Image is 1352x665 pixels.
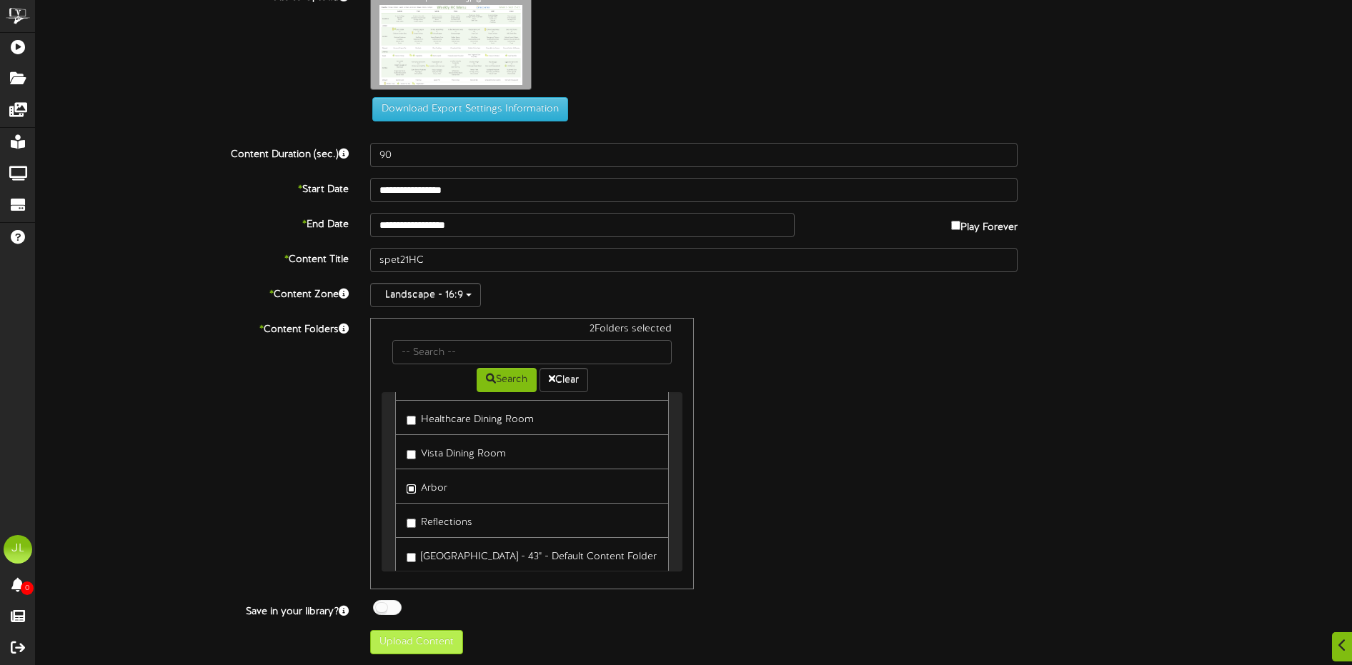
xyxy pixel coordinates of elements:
label: Healthcare Dining Room [407,408,534,427]
button: Search [477,368,537,392]
div: 2 Folders selected [382,322,682,340]
input: Healthcare Dining Room [407,416,416,425]
label: End Date [25,213,359,232]
label: [GEOGRAPHIC_DATA] - 43" - Default Content Folder [407,545,657,564]
label: Content Duration (sec.) [25,143,359,162]
button: Download Export Settings Information [372,97,568,121]
button: Upload Content [370,630,463,654]
label: Content Folders [25,318,359,337]
input: -- Search -- [392,340,672,364]
input: [GEOGRAPHIC_DATA] - 43" - Default Content Folder [407,553,416,562]
span: 0 [21,581,34,595]
button: Clear [540,368,588,392]
label: Play Forever [951,213,1018,235]
div: JL [4,535,32,564]
label: Reflections [407,511,472,530]
input: Play Forever [951,221,960,230]
input: Reflections [407,519,416,528]
input: Title of this Content [370,248,1018,272]
label: Save in your library? [25,600,359,619]
input: Arbor [407,484,416,494]
input: Vista Dining Room [407,450,416,459]
label: Vista Dining Room [407,442,506,461]
button: Landscape - 16:9 [370,283,481,307]
label: Arbor [407,476,447,496]
label: Content Title [25,248,359,267]
label: Start Date [25,178,359,197]
a: Download Export Settings Information [365,104,568,115]
label: Content Zone [25,283,359,302]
